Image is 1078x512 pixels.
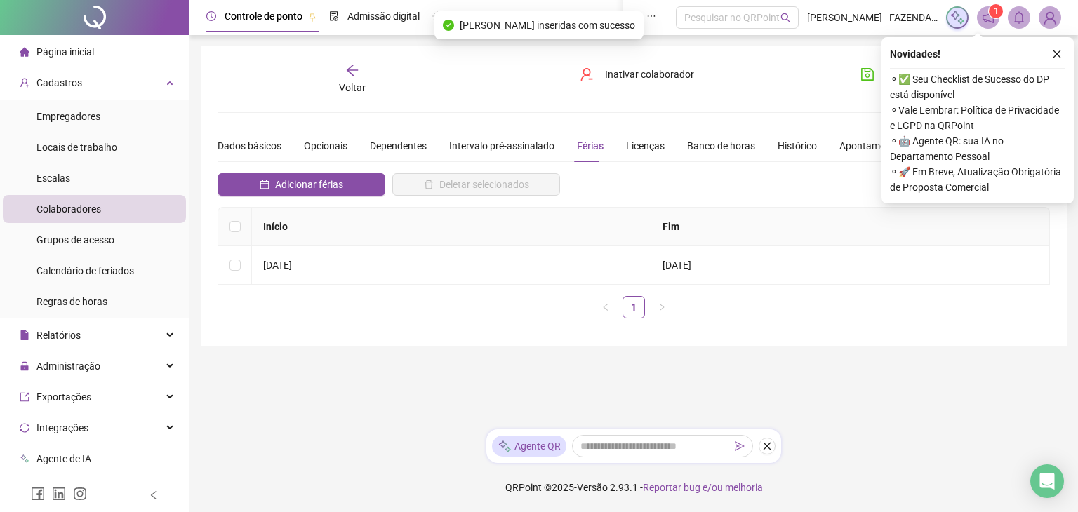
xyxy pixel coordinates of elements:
div: Open Intercom Messenger [1030,464,1064,498]
span: ⚬ ✅ Seu Checklist de Sucesso do DP está disponível [890,72,1065,102]
span: check-circle [443,20,454,31]
span: Novidades ! [890,46,940,62]
span: ⚬ Vale Lembrar: Política de Privacidade e LGPD na QRPoint [890,102,1065,133]
span: ⚬ 🤖 Agente QR: sua IA no Departamento Pessoal [890,133,1065,164]
span: ⚬ 🚀 Em Breve, Atualização Obrigatória de Proposta Comercial [890,164,1065,195]
span: close [1052,49,1062,59]
span: [PERSON_NAME] inseridas com sucesso [460,18,635,33]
